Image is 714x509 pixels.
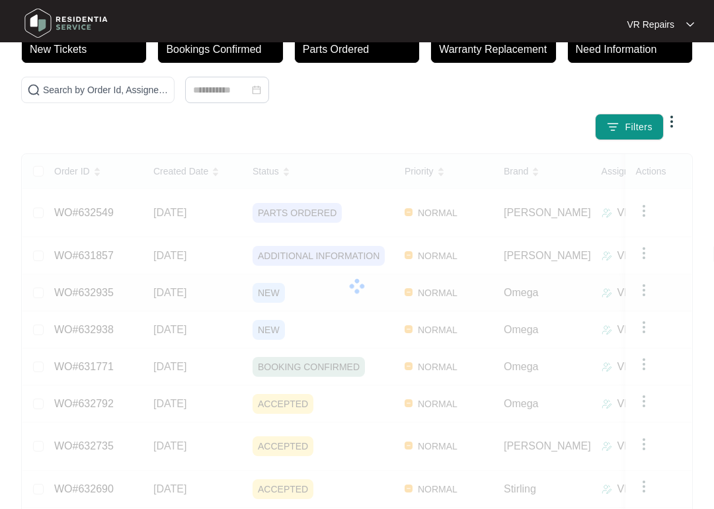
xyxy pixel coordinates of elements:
[27,83,40,97] img: search-icon
[625,120,653,134] span: Filters
[576,42,692,58] p: Need Information
[595,114,664,140] button: filter iconFilters
[303,42,419,58] p: Parts Ordered
[43,83,169,97] input: Search by Order Id, Assignee Name, Customer Name, Brand and Model
[686,21,694,28] img: dropdown arrow
[30,42,146,58] p: New Tickets
[166,42,282,58] p: Bookings Confirmed
[664,114,680,130] img: dropdown arrow
[627,18,674,31] p: VR Repairs
[20,3,112,43] img: residentia service logo
[439,42,555,58] p: Warranty Replacement
[606,120,619,134] img: filter icon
